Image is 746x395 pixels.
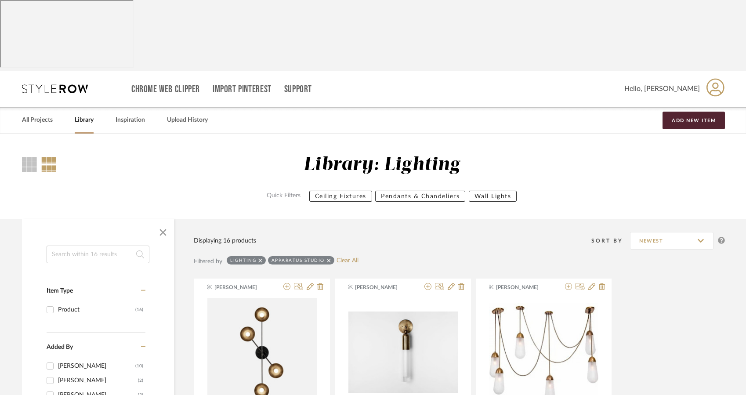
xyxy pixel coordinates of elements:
div: [PERSON_NAME] [58,373,138,388]
button: Pendants & Chandeliers [375,191,465,202]
div: Library: Lighting [304,154,460,176]
a: Support [284,86,312,93]
span: Added By [47,344,73,350]
label: Quick Filters [261,191,306,202]
a: Inspiration [116,114,145,126]
div: (10) [135,359,143,373]
div: Product [58,303,135,317]
div: (16) [135,303,143,317]
span: [PERSON_NAME] [496,283,551,291]
button: Add New Item [663,112,725,129]
button: Close [154,224,172,241]
span: [PERSON_NAME] [355,283,410,291]
div: [PERSON_NAME] [58,359,135,373]
span: [PERSON_NAME] [214,283,270,291]
div: Lighting [230,257,256,263]
button: Ceiling Fixtures [309,191,372,202]
div: Filtered by [194,257,222,266]
img: tassel 1 sco nce [348,312,458,393]
div: Sort By [591,236,630,245]
span: Item Type [47,288,73,294]
input: Search within 16 results [47,246,149,263]
a: All Projects [22,114,53,126]
div: Apparatus Studio [272,257,325,263]
a: Import Pinterest [213,86,272,93]
div: (2) [138,373,143,388]
a: Upload History [167,114,208,126]
button: Wall Lights [469,191,517,202]
a: Chrome Web Clipper [131,86,200,93]
a: Library [75,114,94,126]
span: Hello, [PERSON_NAME] [624,83,700,94]
div: Displaying 16 products [194,236,256,246]
a: Clear All [337,257,359,265]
